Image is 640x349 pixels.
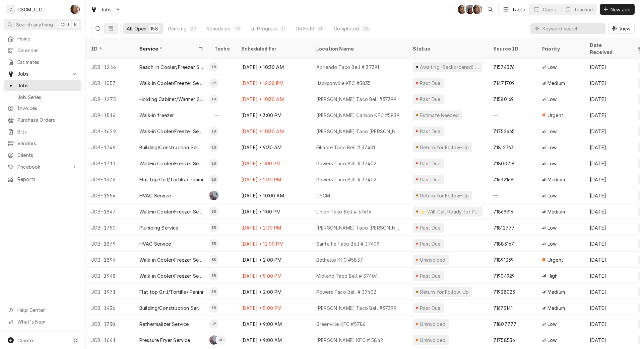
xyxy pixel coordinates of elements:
div: CSCM [316,192,330,199]
span: Search anything [16,21,53,28]
span: Estimates [17,59,78,66]
a: Purchase Orders [4,114,81,125]
div: JOB-1879 [86,236,134,252]
div: Status [413,45,481,52]
a: Invoices [4,103,81,114]
div: [PERSON_NAME] Taco [PERSON_NAME] # 37405 [316,128,402,135]
div: Powers Taco Bell # 37402 [316,160,376,167]
div: CL [209,191,218,200]
a: Clients [4,150,81,161]
a: Home [4,33,81,44]
div: IB [209,207,218,216]
div: Izaia Bain's Avatar [209,94,218,104]
span: Reports [17,176,78,183]
div: Walk-in Cooler/Freezer Service Call [139,160,204,167]
div: Source ID [493,45,529,52]
div: [DATE] • 12:00 PM [236,236,311,252]
div: JP [209,78,218,88]
div: Past Due [419,160,442,167]
span: Medium [548,288,565,295]
div: HVAC Service [139,240,171,247]
div: Plumbing Service [139,224,179,231]
div: IB [209,94,218,104]
div: Awaiting (Backordered) Parts [419,64,480,71]
div: [DATE] [584,220,633,236]
div: Dena Vecchetti's Avatar [465,5,475,14]
div: On Hold [296,25,314,32]
div: [DATE] • 2:00 PM [236,252,311,268]
div: JOB-1948 [86,268,134,284]
span: High [548,272,558,279]
div: Filmore Taco Bell # 37401 [316,144,375,151]
div: [DATE] • 10:30 AM [236,123,311,139]
div: JOB-1514 [86,107,134,123]
div: [DATE] • 10:30 AM [236,59,311,75]
div: 35 [318,25,324,32]
div: [DATE] • 9:00 AM [236,332,311,348]
div: 20 [191,25,196,32]
div: — [488,107,536,123]
div: Izaia Bain's Avatar [209,207,218,216]
div: Location Name [316,45,401,52]
div: Powers Taco Bell # 37402 [316,176,376,183]
div: Table [512,6,525,13]
div: [PERSON_NAME] Taco [PERSON_NAME] # 37405 [316,224,402,231]
div: JOB-1749 [86,139,134,155]
button: View [608,23,635,34]
div: Building/Construction Service [139,144,204,151]
div: IB [209,303,218,313]
div: JOB-1847 [86,203,134,220]
span: Medium [548,304,565,312]
div: Powers Taco Bell # 37402 [316,288,376,295]
div: Building/Construction Service [139,304,204,312]
a: Go to Jobs [4,68,81,79]
div: Union Taco Bell # 37414 [316,208,372,215]
div: Return for Follow-Up [419,192,469,199]
div: Izaia Bain's Avatar [209,62,218,72]
div: SS [209,255,218,264]
div: IB [209,287,218,296]
a: Reports [4,174,81,185]
div: Past Due [419,176,442,183]
span: Low [548,64,557,71]
div: Bethalto KFC #5837 [316,256,363,263]
div: 71758536 [493,337,515,344]
div: 71812777 [493,224,515,231]
div: JOB-1750 [86,220,134,236]
div: Walk-in Cooler/Freezer Service Call [139,128,204,135]
span: Invoices [17,105,78,112]
div: Walk-in Cooler/Freezer Service [139,80,204,87]
a: Estimates [4,57,81,68]
a: Calendar [4,45,81,56]
div: 71580169 [493,96,514,103]
span: Jobs [17,82,78,89]
div: [DATE] • 12:00 PM [236,75,311,91]
span: Low [548,160,557,167]
div: IB [209,271,218,280]
div: [DATE] [584,203,633,220]
div: Izaia Bain's Avatar [209,223,218,232]
div: In Progress [251,25,277,32]
div: Greenville KFC #5786 [316,321,366,328]
div: 71574576 [493,64,515,71]
div: Flat top Grill/Tortilla/ Panini [139,176,203,183]
div: JOB-1641 [86,332,134,348]
span: K [74,21,77,28]
div: Walk-in Cooler/Freezer Service Call [139,256,204,263]
div: ID [91,45,127,52]
div: [DATE] • 5:00 PM [236,300,311,316]
div: [DATE] [584,252,633,268]
div: JOB-1629 [86,123,134,139]
div: C [6,5,15,14]
div: Sam Smith's Avatar [209,255,218,264]
div: Completed [334,25,359,32]
div: [DATE] [584,75,633,91]
div: 71891339 [493,256,514,263]
div: SH [458,5,467,14]
div: IB [209,126,218,136]
div: [DATE] [584,300,633,316]
div: IB [209,62,218,72]
div: JP [216,335,226,345]
span: Low [548,96,557,103]
div: Izaia Bain's Avatar [209,159,218,168]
